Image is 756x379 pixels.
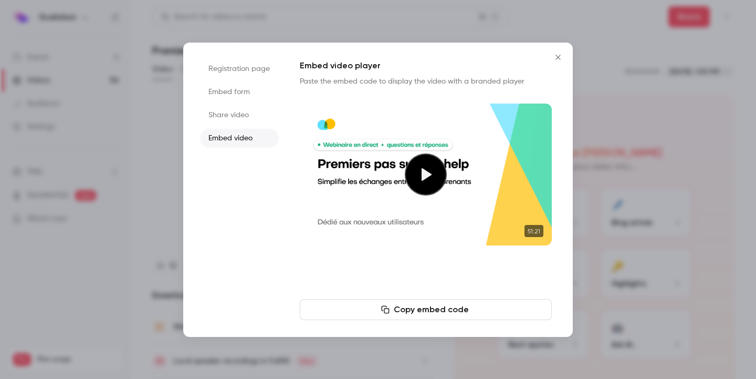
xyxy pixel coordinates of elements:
li: Share video [200,106,279,125]
li: Embed video [200,129,279,148]
h1: Embed video player [300,59,552,72]
li: Registration page [200,59,279,78]
button: Copy embed code [300,299,552,320]
time: 51:21 [524,225,543,237]
button: Play video [405,153,447,196]
section: Cover [300,104,552,245]
button: Close [548,47,569,68]
li: Embed form [200,83,279,101]
p: Paste the embed code to display the video with a branded player [300,76,552,87]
